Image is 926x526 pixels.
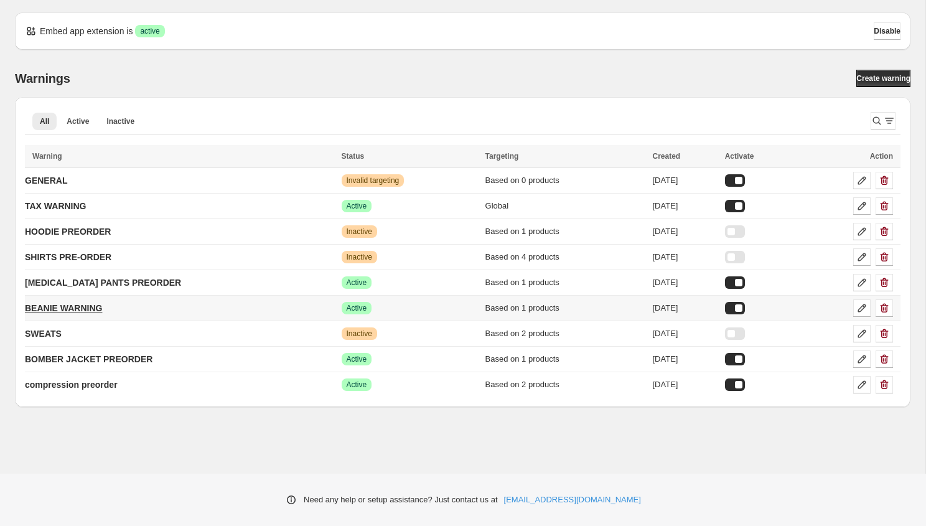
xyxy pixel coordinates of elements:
[25,225,111,238] p: HOODIE PREORDER
[485,225,645,238] div: Based on 1 products
[653,225,718,238] div: [DATE]
[653,276,718,289] div: [DATE]
[653,174,718,187] div: [DATE]
[40,25,133,37] p: Embed app extension is
[25,251,111,263] p: SHIRTS PRE-ORDER
[25,171,67,190] a: GENERAL
[874,22,900,40] button: Disable
[140,26,159,36] span: active
[25,222,111,242] a: HOODIE PREORDER
[485,302,645,314] div: Based on 1 products
[25,174,67,187] p: GENERAL
[485,200,645,212] div: Global
[485,276,645,289] div: Based on 1 products
[485,353,645,365] div: Based on 1 products
[653,302,718,314] div: [DATE]
[347,354,367,364] span: Active
[856,70,910,87] a: Create warning
[32,152,62,161] span: Warning
[653,353,718,365] div: [DATE]
[347,252,372,262] span: Inactive
[25,298,102,318] a: BEANIE WARNING
[856,73,910,83] span: Create warning
[347,278,367,288] span: Active
[347,380,367,390] span: Active
[25,196,87,216] a: TAX WARNING
[25,200,87,212] p: TAX WARNING
[347,303,367,313] span: Active
[25,353,152,365] p: BOMBER JACKET PREORDER
[653,152,681,161] span: Created
[347,227,372,237] span: Inactive
[485,152,519,161] span: Targeting
[504,494,641,506] a: [EMAIL_ADDRESS][DOMAIN_NAME]
[347,201,367,211] span: Active
[25,273,181,293] a: [MEDICAL_DATA] PANTS PREORDER
[67,116,89,126] span: Active
[653,378,718,391] div: [DATE]
[25,276,181,289] p: [MEDICAL_DATA] PANTS PREORDER
[653,200,718,212] div: [DATE]
[725,152,754,161] span: Activate
[347,176,400,186] span: Invalid targeting
[870,152,893,161] span: Action
[15,71,70,86] h2: Warnings
[871,112,896,129] button: Search and filter results
[347,329,372,339] span: Inactive
[653,327,718,340] div: [DATE]
[40,116,49,126] span: All
[25,375,118,395] a: compression preorder
[25,302,102,314] p: BEANIE WARNING
[25,247,111,267] a: SHIRTS PRE-ORDER
[25,349,152,369] a: BOMBER JACKET PREORDER
[874,26,900,36] span: Disable
[485,327,645,340] div: Based on 2 products
[25,324,62,344] a: SWEATS
[106,116,134,126] span: Inactive
[342,152,365,161] span: Status
[485,174,645,187] div: Based on 0 products
[653,251,718,263] div: [DATE]
[485,251,645,263] div: Based on 4 products
[25,378,118,391] p: compression preorder
[485,378,645,391] div: Based on 2 products
[25,327,62,340] p: SWEATS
